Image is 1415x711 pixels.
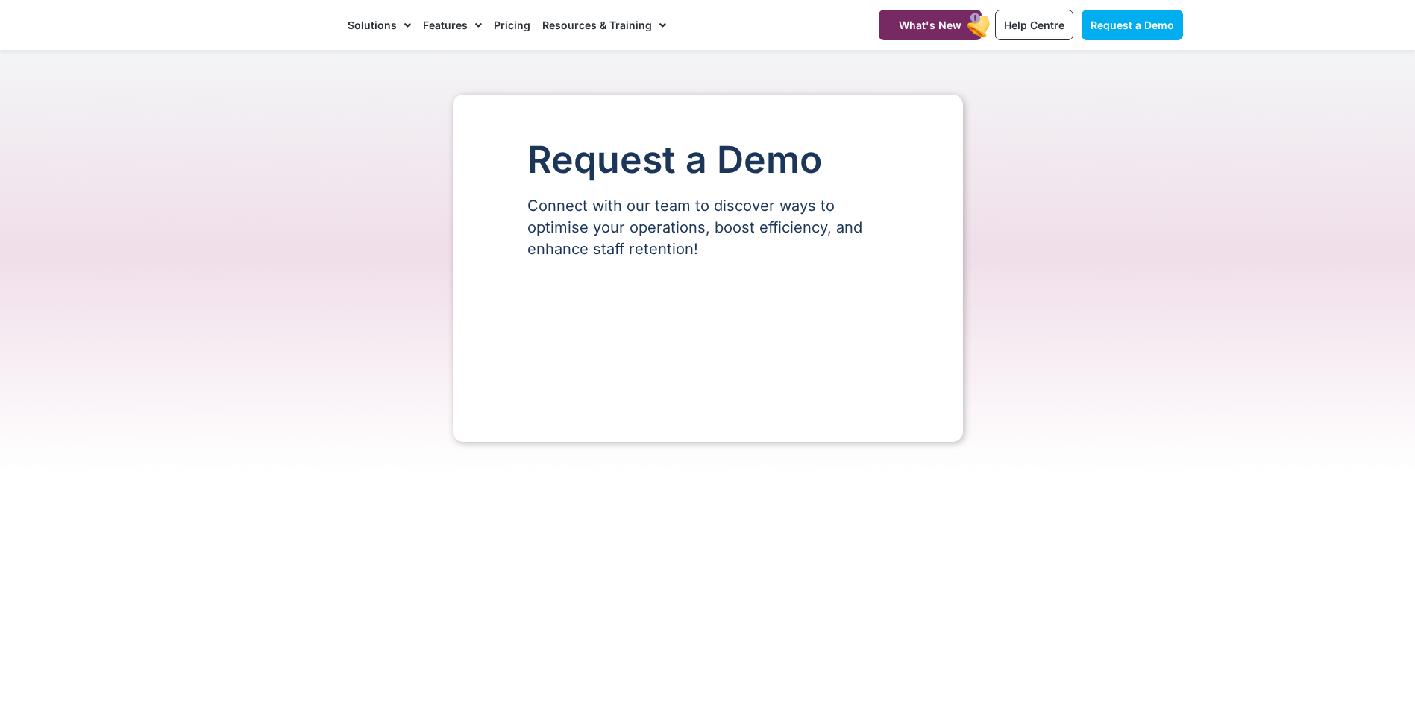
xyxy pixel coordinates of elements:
[527,195,888,260] p: Connect with our team to discover ways to optimise your operations, boost efficiency, and enhance...
[233,598,1183,622] h2: Thank you for trusting CareMaster with supporting your business
[527,285,888,397] iframe: Form 0
[233,14,333,37] img: CareMaster Logo
[1091,19,1174,31] span: Request a Demo
[879,10,982,40] a: What's New
[995,10,1073,40] a: Help Centre
[899,19,961,31] span: What's New
[527,139,888,180] h1: Request a Demo
[417,648,576,701] img: small black download on the apple app store button.
[1082,10,1183,40] a: Request a Demo
[823,649,1000,701] img: "Get is on" Black Google play button.
[1004,19,1064,31] span: Help Centre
